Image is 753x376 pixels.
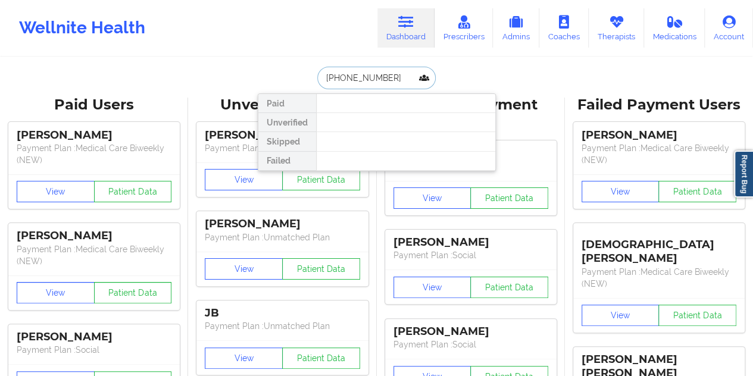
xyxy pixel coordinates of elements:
a: Admins [493,8,539,48]
a: Report Bug [734,151,753,198]
div: [PERSON_NAME] [17,229,171,243]
button: View [17,181,95,202]
button: Patient Data [282,347,360,369]
button: View [582,181,660,202]
div: [PERSON_NAME] [393,325,548,339]
p: Payment Plan : Unmatched Plan [205,231,360,243]
p: Payment Plan : Medical Care Biweekly (NEW) [582,142,736,166]
div: Paid Users [8,96,180,114]
button: View [393,277,471,298]
a: Coaches [539,8,589,48]
p: Payment Plan : Social [17,344,171,356]
p: Payment Plan : Social [393,339,548,350]
button: Patient Data [94,181,172,202]
div: Failed [258,152,316,171]
button: View [393,187,471,209]
button: Patient Data [282,258,360,280]
div: [PERSON_NAME] [205,217,360,231]
button: Patient Data [658,181,736,202]
button: View [205,258,283,280]
a: Account [705,8,753,48]
p: Payment Plan : Medical Care Biweekly (NEW) [582,266,736,290]
div: JB [205,306,360,320]
p: Payment Plan : Unmatched Plan [205,320,360,332]
div: [PERSON_NAME] [17,330,171,344]
p: Payment Plan : Medical Care Biweekly (NEW) [17,142,171,166]
div: [PERSON_NAME] [393,236,548,249]
div: Failed Payment Users [573,96,745,114]
div: [PERSON_NAME] [582,129,736,142]
a: Therapists [589,8,644,48]
div: Skipped [258,132,316,151]
button: View [205,169,283,190]
a: Dashboard [377,8,435,48]
div: [DEMOGRAPHIC_DATA][PERSON_NAME] [582,229,736,265]
button: Patient Data [658,305,736,326]
button: Patient Data [470,187,548,209]
p: Payment Plan : Unmatched Plan [205,142,360,154]
button: View [205,347,283,369]
div: Unverified [258,113,316,132]
div: Paid [258,94,316,113]
button: View [582,305,660,326]
button: Patient Data [282,169,360,190]
button: View [17,282,95,303]
a: Prescribers [435,8,493,48]
button: Patient Data [94,282,172,303]
div: [PERSON_NAME] [17,129,171,142]
p: Payment Plan : Social [393,249,548,261]
div: [PERSON_NAME] [205,129,360,142]
div: Unverified Users [196,96,368,114]
a: Medications [644,8,705,48]
button: Patient Data [470,277,548,298]
p: Payment Plan : Medical Care Biweekly (NEW) [17,243,171,267]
